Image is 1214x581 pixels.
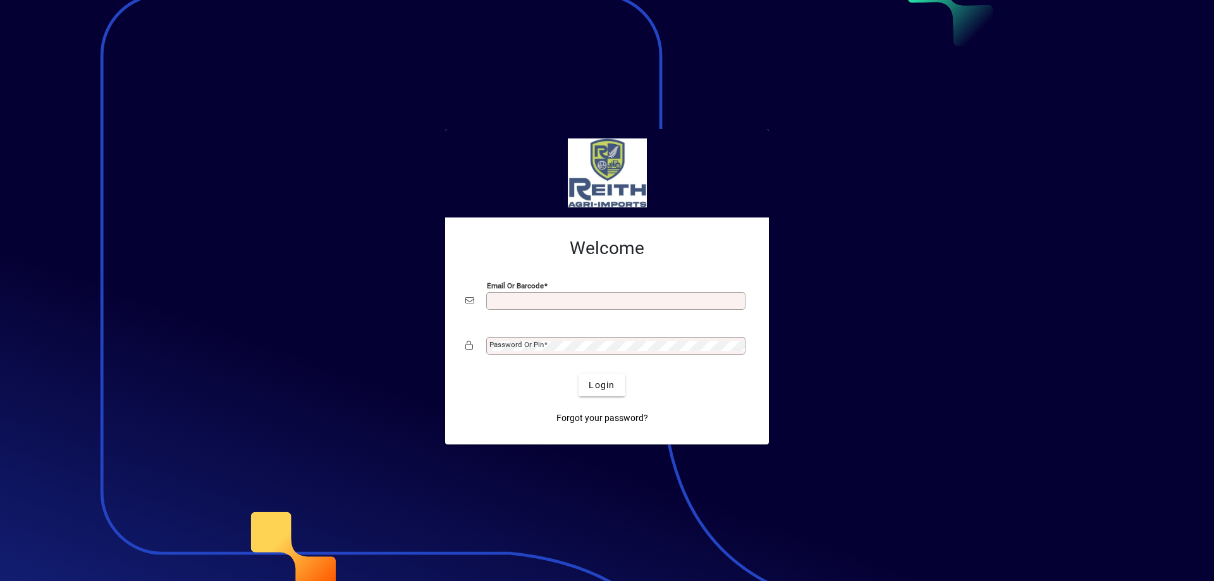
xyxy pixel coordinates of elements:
span: Forgot your password? [556,412,648,425]
mat-label: Password or Pin [489,340,544,349]
a: Forgot your password? [551,407,653,429]
mat-label: Email or Barcode [487,281,544,290]
h2: Welcome [465,238,749,259]
button: Login [579,374,625,396]
span: Login [589,379,615,392]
